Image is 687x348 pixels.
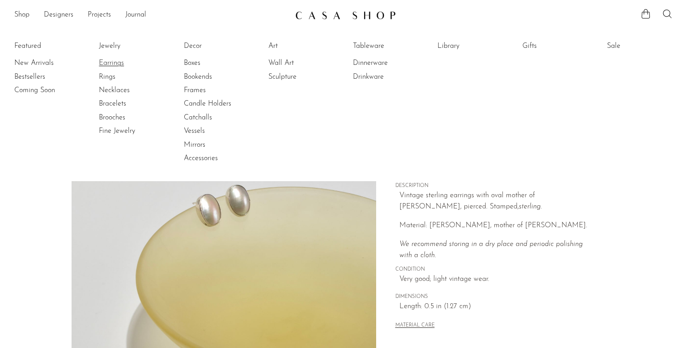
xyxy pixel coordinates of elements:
i: We recommend storing in a dry place and periodic polishing with a cloth. [399,241,583,259]
ul: Art [268,39,335,84]
ul: NEW HEADER MENU [14,8,288,23]
a: Sale [607,41,674,51]
a: Coming Soon [14,85,81,95]
a: Bookends [184,72,251,82]
a: Boxes [184,58,251,68]
ul: Decor [184,39,251,166]
span: DESCRIPTION [395,182,597,190]
ul: Jewelry [99,39,166,138]
ul: Gifts [522,39,589,56]
nav: Desktop navigation [14,8,288,23]
a: Wall Art [268,58,335,68]
span: CONDITION [395,266,597,274]
p: Vintage sterling earrings with oval mother of [PERSON_NAME], pierced. Stamped, [399,190,597,213]
a: Decor [184,41,251,51]
a: Bestsellers [14,72,81,82]
a: Designers [44,9,73,21]
a: Catchalls [184,113,251,123]
ul: Featured [14,56,81,97]
p: Material: [PERSON_NAME], mother of [PERSON_NAME]. [399,220,597,232]
span: DIMENSIONS [395,293,597,301]
a: Library [437,41,505,51]
a: Gifts [522,41,589,51]
a: Shop [14,9,30,21]
ul: Tableware [353,39,420,84]
a: Dinnerware [353,58,420,68]
em: sterling. [519,203,542,210]
span: Very good; light vintage wear. [399,274,597,285]
a: Accessories [184,153,251,163]
button: MATERIAL CARE [395,323,435,329]
a: Mirrors [184,140,251,150]
a: Drinkware [353,72,420,82]
a: New Arrivals [14,58,81,68]
a: Brooches [99,113,166,123]
a: Rings [99,72,166,82]
a: Necklaces [99,85,166,95]
ul: Sale [607,39,674,56]
ul: Library [437,39,505,56]
a: Projects [88,9,111,21]
a: Earrings [99,58,166,68]
span: Length: 0.5 in (1.27 cm) [399,301,597,313]
a: Vessels [184,126,251,136]
a: Candle Holders [184,99,251,109]
a: Jewelry [99,41,166,51]
a: Journal [125,9,146,21]
a: Tableware [353,41,420,51]
a: Bracelets [99,99,166,109]
a: Fine Jewelry [99,126,166,136]
a: Art [268,41,335,51]
a: Sculpture [268,72,335,82]
a: Frames [184,85,251,95]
